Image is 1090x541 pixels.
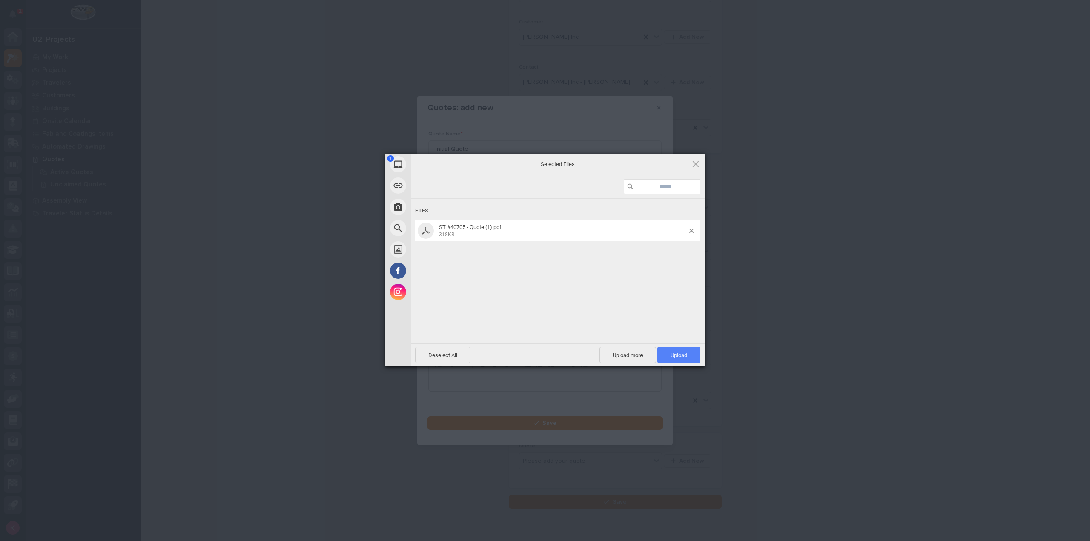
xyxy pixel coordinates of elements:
[657,347,700,363] span: Upload
[385,260,488,281] div: Facebook
[439,224,502,230] span: ST #40705 - Quote (1).pdf
[415,347,470,363] span: Deselect All
[439,232,454,238] span: 318KB
[387,155,394,162] span: 1
[385,154,488,175] div: My Device
[385,281,488,303] div: Instagram
[691,159,700,169] span: Click here or hit ESC to close picker
[385,196,488,218] div: Take Photo
[436,224,689,238] span: ST #40705 - Quote (1).pdf
[599,347,656,363] span: Upload more
[671,352,687,358] span: Upload
[415,203,700,219] div: Files
[385,239,488,260] div: Unsplash
[385,175,488,196] div: Link (URL)
[385,218,488,239] div: Web Search
[473,160,643,168] span: Selected Files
